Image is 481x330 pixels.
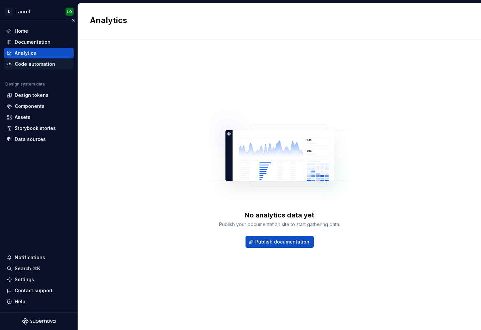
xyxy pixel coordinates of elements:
[15,28,28,34] div: Home
[4,112,74,123] a: Assets
[15,265,40,272] div: Search ⌘K
[245,210,314,220] div: No analytics data yet
[15,8,30,15] div: Laurel
[68,16,78,25] button: Collapse sidebar
[4,274,74,285] a: Settings
[4,37,74,47] a: Documentation
[15,103,44,110] div: Components
[15,287,53,294] div: Contact support
[4,59,74,69] a: Code automation
[4,252,74,263] button: Notifications
[5,81,45,87] div: Design system data
[15,125,56,132] div: Storybook stories
[15,39,51,45] div: Documentation
[15,114,30,121] div: Assets
[15,276,34,283] div: Settings
[15,298,25,305] div: Help
[90,15,461,26] h2: Analytics
[255,238,309,245] span: Publish documentation
[4,285,74,296] button: Contact support
[4,123,74,134] a: Storybook stories
[4,26,74,36] a: Home
[4,134,74,145] a: Data sources
[15,92,49,99] div: Design tokens
[4,296,74,307] button: Help
[1,4,76,19] button: LLaurelLO
[4,90,74,101] a: Design tokens
[15,50,36,56] div: Analytics
[4,48,74,58] a: Analytics
[5,8,13,16] div: L
[67,9,72,14] div: LO
[15,254,45,261] div: Notifications
[4,101,74,112] a: Components
[15,136,46,143] div: Data sources
[219,221,340,228] div: Publish your documentation site to start gathering data.
[4,263,74,274] button: Search ⌘K
[246,236,314,248] button: Publish documentation
[22,318,56,325] svg: Supernova Logo
[15,61,55,67] div: Code automation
